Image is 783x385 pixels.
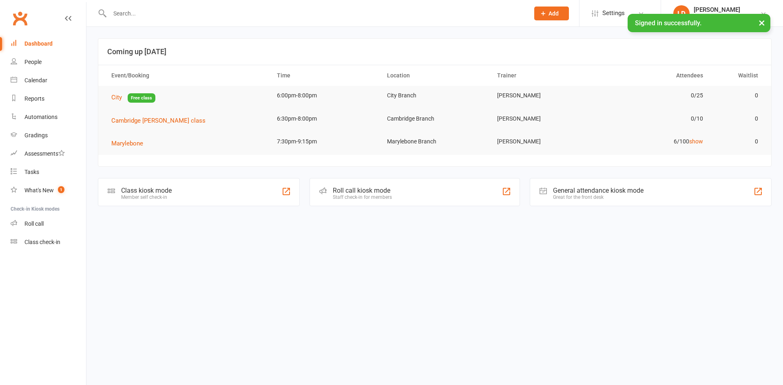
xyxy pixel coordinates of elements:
td: 6/100 [600,132,710,151]
a: Assessments [11,145,86,163]
div: Calendar [24,77,47,84]
a: Calendar [11,71,86,90]
td: 0 [710,109,765,128]
a: Gradings [11,126,86,145]
td: 0/10 [600,109,710,128]
td: 0 [710,132,765,151]
td: 6:30pm-8:00pm [270,109,380,128]
div: Class check-in [24,239,60,245]
td: [PERSON_NAME] [490,86,600,105]
th: Attendees [600,65,710,86]
a: People [11,53,86,71]
span: 1 [58,186,64,193]
td: [PERSON_NAME] [490,132,600,151]
a: Automations [11,108,86,126]
div: Gradings [24,132,48,139]
button: Marylebone [111,139,149,148]
input: Search... [107,8,524,19]
div: Great for the front desk [553,194,644,200]
td: 0/25 [600,86,710,105]
th: Waitlist [710,65,765,86]
a: What's New1 [11,181,86,200]
td: Cambridge Branch [380,109,490,128]
button: Cambridge [PERSON_NAME] class [111,116,211,125]
th: Trainer [490,65,600,86]
h3: Coming up [DATE] [107,48,762,56]
div: Roll call [24,220,44,227]
button: CityFree class [111,92,155,103]
span: Marylebone [111,140,143,147]
div: [PERSON_NAME] [694,6,740,13]
td: City Branch [380,86,490,105]
th: Time [270,65,380,86]
th: Location [380,65,490,86]
a: Class kiosk mode [11,233,86,251]
div: Reports [24,95,44,102]
div: Roll call kiosk mode [333,187,392,194]
div: Staff check-in for members [333,194,392,200]
td: Marylebone Branch [380,132,490,151]
a: show [689,138,703,145]
td: [PERSON_NAME] [490,109,600,128]
div: What's New [24,187,54,194]
span: Signed in successfully. [635,19,701,27]
div: Member self check-in [121,194,172,200]
div: Automations [24,114,58,120]
a: Tasks [11,163,86,181]
span: Cambridge [PERSON_NAME] class [111,117,206,124]
span: Free class [128,93,155,103]
span: City [111,94,122,101]
div: People [24,59,42,65]
div: Dashboard [24,40,53,47]
a: Reports [11,90,86,108]
button: Add [534,7,569,20]
a: Roll call [11,215,86,233]
button: × [754,14,769,31]
div: Tasks [24,169,39,175]
div: LD [673,5,690,22]
a: Clubworx [10,8,30,29]
span: Settings [602,4,625,22]
a: Dashboard [11,35,86,53]
span: Add [549,10,559,17]
div: BSKF [694,13,740,21]
td: 0 [710,86,765,105]
div: Assessments [24,150,65,157]
td: 7:30pm-9:15pm [270,132,380,151]
div: General attendance kiosk mode [553,187,644,194]
th: Event/Booking [104,65,270,86]
div: Class kiosk mode [121,187,172,194]
td: 6:00pm-8:00pm [270,86,380,105]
